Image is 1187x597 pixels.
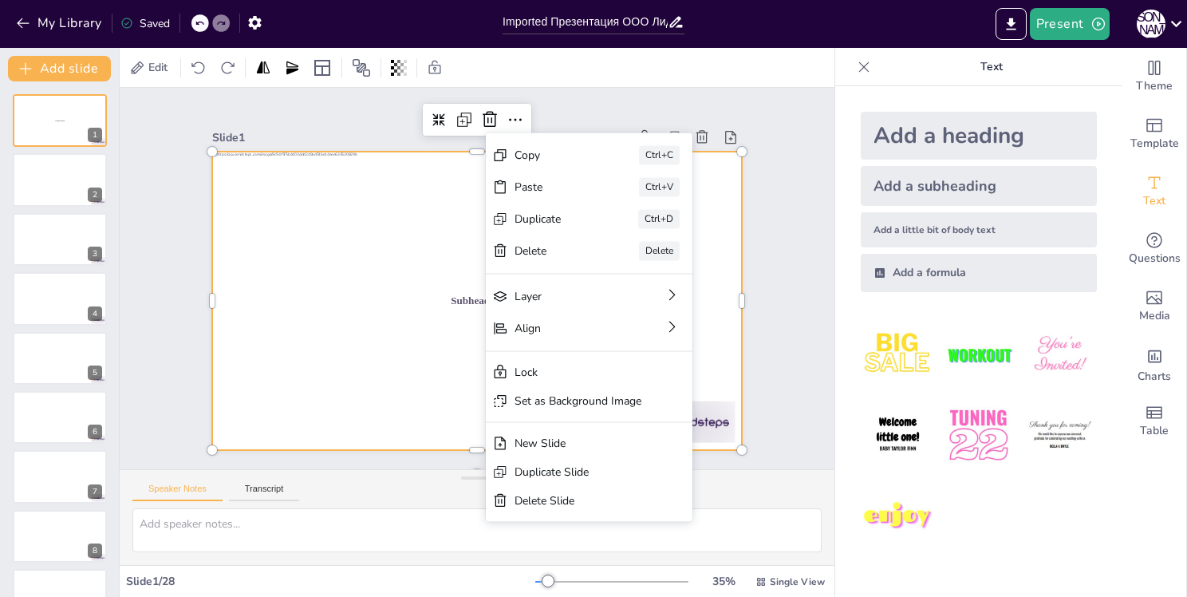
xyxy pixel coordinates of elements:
div: 2 [13,153,107,206]
div: Layout [310,55,335,81]
div: 6 [13,391,107,444]
div: 6 [88,425,102,439]
div: 4 [88,306,102,321]
div: 3 [13,213,107,266]
div: Add a little bit of body text [861,212,1097,247]
button: Speaker Notes [132,484,223,501]
div: 7 [88,484,102,499]
div: 2 [88,188,102,202]
div: Delete [617,362,698,393]
img: 6.jpeg [1023,398,1097,472]
div: 1 [88,128,102,142]
div: Copy [637,269,718,300]
div: 1 [13,94,107,147]
span: Questions [1129,250,1181,267]
div: 7 [13,450,107,503]
div: Add ready made slides [1122,105,1186,163]
button: Export to PowerPoint [996,8,1027,40]
span: Table [1140,422,1169,440]
div: Add images, graphics, shapes or video [1122,278,1186,335]
span: Position [352,58,371,77]
img: 1.jpeg [861,318,935,392]
div: 8 [13,510,107,563]
span: Media [1139,307,1170,325]
div: Add text boxes [1122,163,1186,220]
span: Subheading [445,289,499,311]
span: Template [1130,135,1179,152]
button: [PERSON_NAME] [1137,8,1165,40]
span: Subheading [55,120,65,122]
div: 5 [88,366,102,380]
button: Add slide [8,56,111,81]
div: Slide 1 / 28 [126,574,535,589]
input: Insert title [503,10,668,34]
div: Slide 1 [246,78,599,168]
div: 4 [13,272,107,325]
div: Ctrl+D [743,355,788,382]
p: Text [877,48,1106,86]
img: 3.jpeg [1023,318,1097,392]
img: 7.jpeg [861,480,935,554]
div: [PERSON_NAME] [1137,10,1165,38]
div: Layer [607,407,712,444]
img: 5.jpeg [941,398,1015,472]
button: My Library [12,10,108,36]
div: 8 [88,544,102,558]
div: 3 [88,247,102,261]
div: Get real-time input from your audience [1122,220,1186,278]
div: Paste [630,300,712,331]
div: Delete [738,386,782,413]
div: Ctrl+V [751,324,795,351]
div: Duplicate [623,331,704,362]
div: 35 % [704,574,743,589]
img: 2.jpeg [941,318,1015,392]
div: Change the overall theme [1122,48,1186,105]
div: Add a table [1122,393,1186,450]
div: 5 [13,332,107,385]
span: Charts [1138,368,1171,385]
div: Add a formula [861,254,1097,292]
span: Theme [1136,77,1173,95]
span: Single View [770,575,825,588]
div: Add a heading [861,112,1097,160]
div: Align [601,438,706,475]
div: Add a subheading [861,166,1097,206]
button: Present [1030,8,1110,40]
div: Saved [120,16,170,31]
button: Transcript [229,484,300,501]
span: Text [1143,192,1165,210]
div: Add charts and graphs [1122,335,1186,393]
div: Ctrl+C [758,293,802,320]
img: 4.jpeg [861,398,935,472]
span: Edit [145,60,171,75]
